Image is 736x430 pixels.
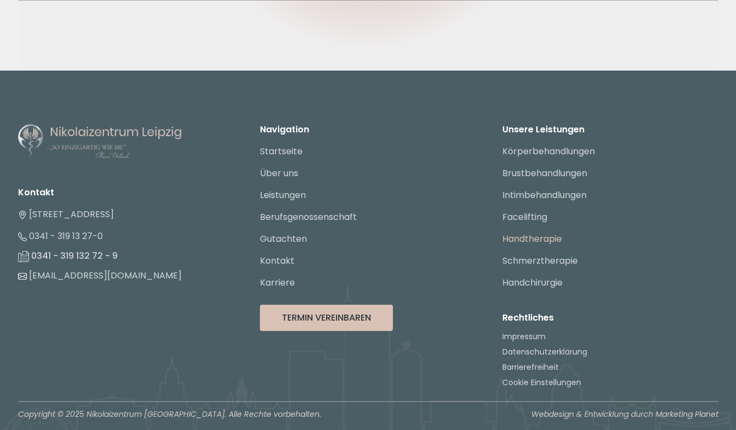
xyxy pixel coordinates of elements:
p: Unsere Leistungen [502,123,718,136]
a: Kontakt [260,254,294,267]
a: Datenschutzerklärung [502,346,587,357]
p: Navigation [260,123,476,136]
a: Webdesign & Entwicklung durch Marketing Planet [531,409,718,424]
a: Barrierefreiheit [502,362,559,373]
a: Brustbehandlungen [502,167,587,179]
a: Facelifting [502,211,547,223]
a: Handtherapie [502,233,562,245]
p: Rechtliches [502,311,718,324]
a: Startseite [260,145,303,158]
li: 0341 - 319 132 72 - 9 [18,247,234,265]
p: Copyright © 2025 Nikolaizentrum [GEOGRAPHIC_DATA]. Alle Rechte vorbehalten. [18,409,321,420]
a: [STREET_ADDRESS] [18,208,114,220]
a: Schmerztherapie [502,254,578,267]
a: Handchirurgie [502,276,563,289]
button: Termin Vereinbaren [260,305,393,331]
a: Gutachten [260,233,307,245]
img: Nikolaizentrum Leipzig - Logo [18,123,182,160]
a: Körperbehandlungen [502,145,595,158]
a: Über uns [260,167,298,179]
a: Impressum [502,331,546,342]
button: Cookie Einstellungen [502,377,581,388]
a: Intimbehandlungen [502,189,587,201]
a: [EMAIL_ADDRESS][DOMAIN_NAME] [18,269,182,282]
li: Kontakt [18,186,234,199]
a: Leistungen [260,189,306,201]
a: Karriere [260,276,295,289]
a: Berufsgenossenschaft [260,211,357,223]
a: 0341 - 319 13 27-0 [18,230,103,242]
